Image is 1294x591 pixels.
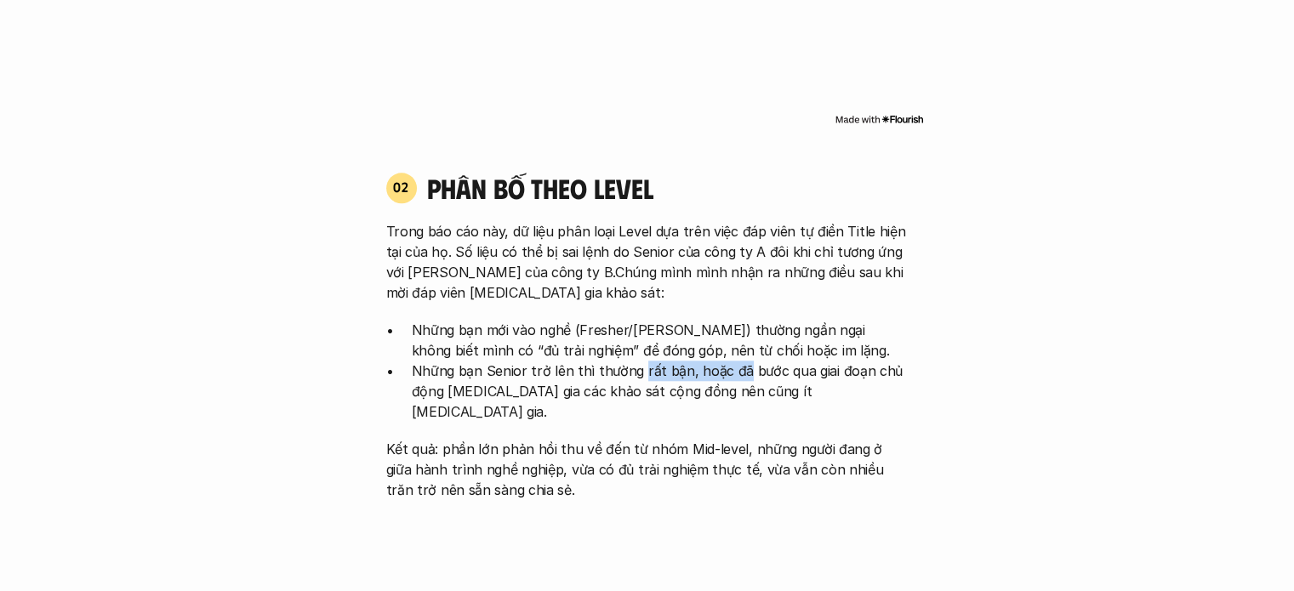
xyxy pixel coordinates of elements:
p: Những bạn mới vào nghề (Fresher/[PERSON_NAME]) thường ngần ngại không biết mình có “đủ trải nghiệ... [412,320,909,361]
p: Kết quả: phần lớn phản hồi thu về đến từ nhóm Mid-level, những người đang ở giữa hành trình nghề ... [386,439,909,500]
h4: phân bố theo Level [427,172,909,204]
p: Những bạn Senior trở lên thì thường rất bận, hoặc đã bước qua giai đoạn chủ động [MEDICAL_DATA] g... [412,361,909,422]
p: Trong báo cáo này, dữ liệu phân loại Level dựa trên việc đáp viên tự điền Title hiện tại của họ. ... [386,221,909,303]
p: 02 [393,180,409,194]
img: Made with Flourish [835,112,924,126]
